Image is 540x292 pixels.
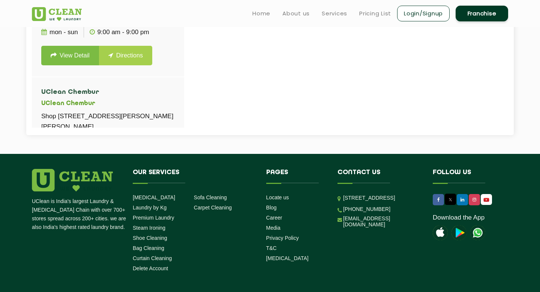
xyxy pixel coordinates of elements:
[41,46,99,65] a: View Detail
[359,9,391,18] a: Pricing List
[32,169,113,191] img: logo.png
[133,245,164,251] a: Bag Cleaning
[133,205,166,211] a: Laundry by Kg
[41,100,175,107] h5: UClean Chembur
[133,215,174,221] a: Premium Laundry
[481,196,491,204] img: UClean Laundry and Dry Cleaning
[397,6,450,21] a: Login/Signup
[133,225,165,231] a: Steam Ironing
[266,235,299,241] a: Privacy Policy
[433,214,484,221] a: Download the App
[266,194,289,200] a: Locate us
[133,265,168,271] a: Delete Account
[32,197,127,232] p: UClean is India's largest Laundry & [MEDICAL_DATA] Chain with over 700+ stores spread across 200+...
[451,225,466,240] img: playstoreicon.png
[90,27,149,38] p: 9:00 AM - 9:00 PM
[252,9,270,18] a: Home
[32,7,82,21] img: UClean Laundry and Dry Cleaning
[266,245,277,251] a: T&C
[194,205,232,211] a: Carpet Cleaning
[266,205,277,211] a: Blog
[194,194,227,200] a: Sofa Cleaning
[343,206,390,212] a: [PHONE_NUMBER]
[99,46,152,65] a: Directions
[266,215,282,221] a: Career
[266,255,309,261] a: [MEDICAL_DATA]
[41,89,175,96] h4: UClean Chembur
[41,27,78,38] p: Mon - Sun
[433,169,499,183] h4: Follow us
[133,255,172,261] a: Curtain Cleaning
[470,225,485,240] img: UClean Laundry and Dry Cleaning
[433,225,448,240] img: apple-icon.png
[133,194,175,200] a: [MEDICAL_DATA]
[456,6,508,21] a: Franchise
[343,215,421,227] a: [EMAIL_ADDRESS][DOMAIN_NAME]
[282,9,310,18] a: About us
[343,194,421,202] p: [STREET_ADDRESS]
[266,169,327,183] h4: Pages
[133,169,255,183] h4: Our Services
[266,225,280,231] a: Media
[133,235,167,241] a: Shoe Cleaning
[322,9,347,18] a: Services
[41,111,175,132] p: Shop [STREET_ADDRESS][PERSON_NAME][PERSON_NAME]
[337,169,421,183] h4: Contact us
